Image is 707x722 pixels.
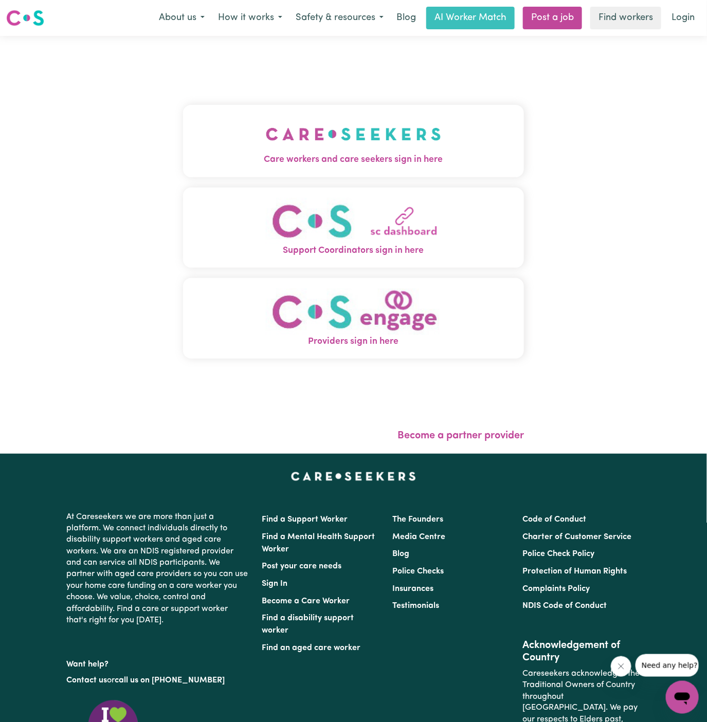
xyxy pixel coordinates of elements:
[665,7,701,29] a: Login
[392,585,433,593] a: Insurances
[183,105,524,177] button: Care workers and care seekers sign in here
[262,515,348,524] a: Find a Support Worker
[397,431,524,441] a: Become a partner provider
[262,533,375,553] a: Find a Mental Health Support Worker
[392,550,409,558] a: Blog
[392,567,444,576] a: Police Checks
[67,671,250,690] p: or
[183,244,524,257] span: Support Coordinators sign in here
[522,602,607,610] a: NDIS Code of Conduct
[211,7,289,29] button: How it works
[611,656,631,677] iframe: Close message
[183,278,524,359] button: Providers sign in here
[522,567,627,576] a: Protection of Human Rights
[6,6,44,30] a: Careseekers logo
[392,533,445,541] a: Media Centre
[392,515,443,524] a: The Founders
[6,9,44,27] img: Careseekers logo
[522,515,586,524] a: Code of Conduct
[390,7,422,29] a: Blog
[115,676,225,684] a: call us on [PHONE_NUMBER]
[183,153,524,166] span: Care workers and care seekers sign in here
[636,654,699,677] iframe: Message from company
[426,7,515,29] a: AI Worker Match
[262,562,342,570] a: Post your care needs
[291,472,416,480] a: Careseekers home page
[67,676,107,684] a: Contact us
[522,639,640,664] h2: Acknowledgement of Country
[183,188,524,268] button: Support Coordinators sign in here
[666,681,699,714] iframe: Button to launch messaging window
[67,507,250,631] p: At Careseekers we are more than just a platform. We connect individuals directly to disability su...
[289,7,390,29] button: Safety & resources
[262,597,350,605] a: Become a Care Worker
[262,614,354,635] a: Find a disability support worker
[67,655,250,670] p: Want help?
[523,7,582,29] a: Post a job
[522,585,590,593] a: Complaints Policy
[522,533,631,541] a: Charter of Customer Service
[183,335,524,348] span: Providers sign in here
[262,580,288,588] a: Sign In
[522,550,594,558] a: Police Check Policy
[392,602,439,610] a: Testimonials
[152,7,211,29] button: About us
[590,7,661,29] a: Find workers
[262,644,361,652] a: Find an aged care worker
